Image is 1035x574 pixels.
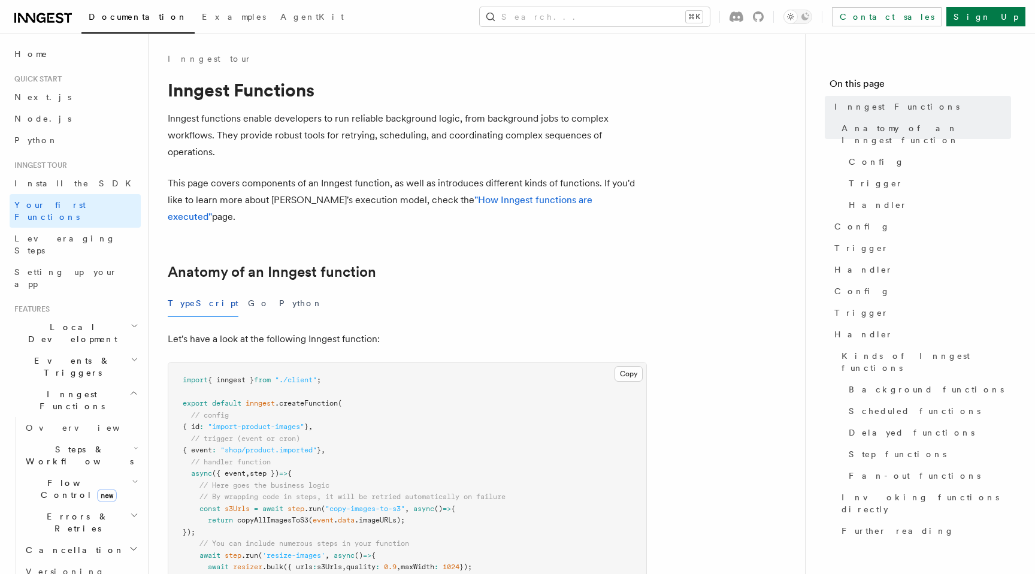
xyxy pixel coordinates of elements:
[830,77,1011,96] h4: On this page
[317,376,321,384] span: ;
[10,161,67,170] span: Inngest tour
[191,411,229,419] span: // config
[338,399,342,407] span: (
[376,563,380,571] span: :
[480,7,710,26] button: Search...⌘K
[384,563,397,571] span: 0.9
[241,551,258,560] span: .run
[325,504,405,513] span: "copy-images-to-s3"
[321,446,325,454] span: ,
[168,175,647,225] p: This page covers components of an Inngest function, as well as introduces different kinds of func...
[849,427,975,439] span: Delayed functions
[837,345,1011,379] a: Kinds of Inngest functions
[262,551,325,560] span: 'resize-images'
[183,446,212,454] span: { event
[21,539,141,561] button: Cancellation
[287,504,304,513] span: step
[10,388,129,412] span: Inngest Functions
[451,504,455,513] span: {
[202,12,266,22] span: Examples
[273,4,351,32] a: AgentKit
[830,302,1011,324] a: Trigger
[168,290,238,317] button: TypeScript
[14,234,116,255] span: Leveraging Steps
[834,101,960,113] span: Inngest Functions
[355,551,363,560] span: ()
[844,151,1011,173] a: Config
[615,366,643,382] button: Copy
[248,290,270,317] button: Go
[844,422,1011,443] a: Delayed functions
[168,331,647,348] p: Let's have a look at the following Inngest function:
[686,11,703,23] kbd: ⌘K
[208,563,229,571] span: await
[199,504,220,513] span: const
[199,539,409,548] span: // You can include numerous steps in your function
[14,114,71,123] span: Node.js
[443,504,451,513] span: =>
[199,481,329,490] span: // Here goes the business logic
[21,417,141,439] a: Overview
[225,504,250,513] span: s3Urls
[355,516,405,524] span: .imageURLs);
[830,237,1011,259] a: Trigger
[844,194,1011,216] a: Handler
[191,458,271,466] span: // handler function
[225,551,241,560] span: step
[313,516,334,524] span: event
[14,267,117,289] span: Setting up your app
[434,504,443,513] span: ()
[844,400,1011,422] a: Scheduled functions
[10,321,131,345] span: Local Development
[443,563,459,571] span: 1024
[254,504,258,513] span: =
[334,551,355,560] span: async
[191,434,300,443] span: // trigger (event or cron)
[830,259,1011,280] a: Handler
[837,520,1011,542] a: Further reading
[14,92,71,102] span: Next.js
[183,528,195,536] span: });
[834,264,893,276] span: Handler
[849,199,907,211] span: Handler
[830,96,1011,117] a: Inngest Functions
[212,399,241,407] span: default
[321,504,325,513] span: (
[168,264,376,280] a: Anatomy of an Inngest function
[304,422,308,431] span: }
[212,446,216,454] span: :
[14,179,138,188] span: Install the SDK
[279,290,323,317] button: Python
[283,563,313,571] span: ({ urls
[413,504,434,513] span: async
[834,328,893,340] span: Handler
[168,79,647,101] h1: Inngest Functions
[21,472,141,506] button: Flow Controlnew
[849,405,980,417] span: Scheduled functions
[405,504,409,513] span: ,
[280,12,344,22] span: AgentKit
[308,516,313,524] span: (
[21,506,141,539] button: Errors & Retries
[830,280,1011,302] a: Config
[208,422,304,431] span: "import-product-images"
[837,487,1011,520] a: Invoking functions directly
[250,469,279,478] span: step })
[10,228,141,261] a: Leveraging Steps
[220,446,317,454] span: "shop/product.imported"
[208,376,254,384] span: { inngest }
[14,48,48,60] span: Home
[14,200,86,222] span: Your first Functions
[849,448,946,460] span: Step functions
[287,469,292,478] span: {
[262,504,283,513] span: await
[459,563,472,571] span: });
[168,53,252,65] a: Inngest tour
[21,544,125,556] span: Cancellation
[346,563,376,571] span: quality
[304,504,321,513] span: .run
[246,399,275,407] span: inngest
[208,516,233,524] span: return
[342,563,346,571] span: ,
[371,551,376,560] span: {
